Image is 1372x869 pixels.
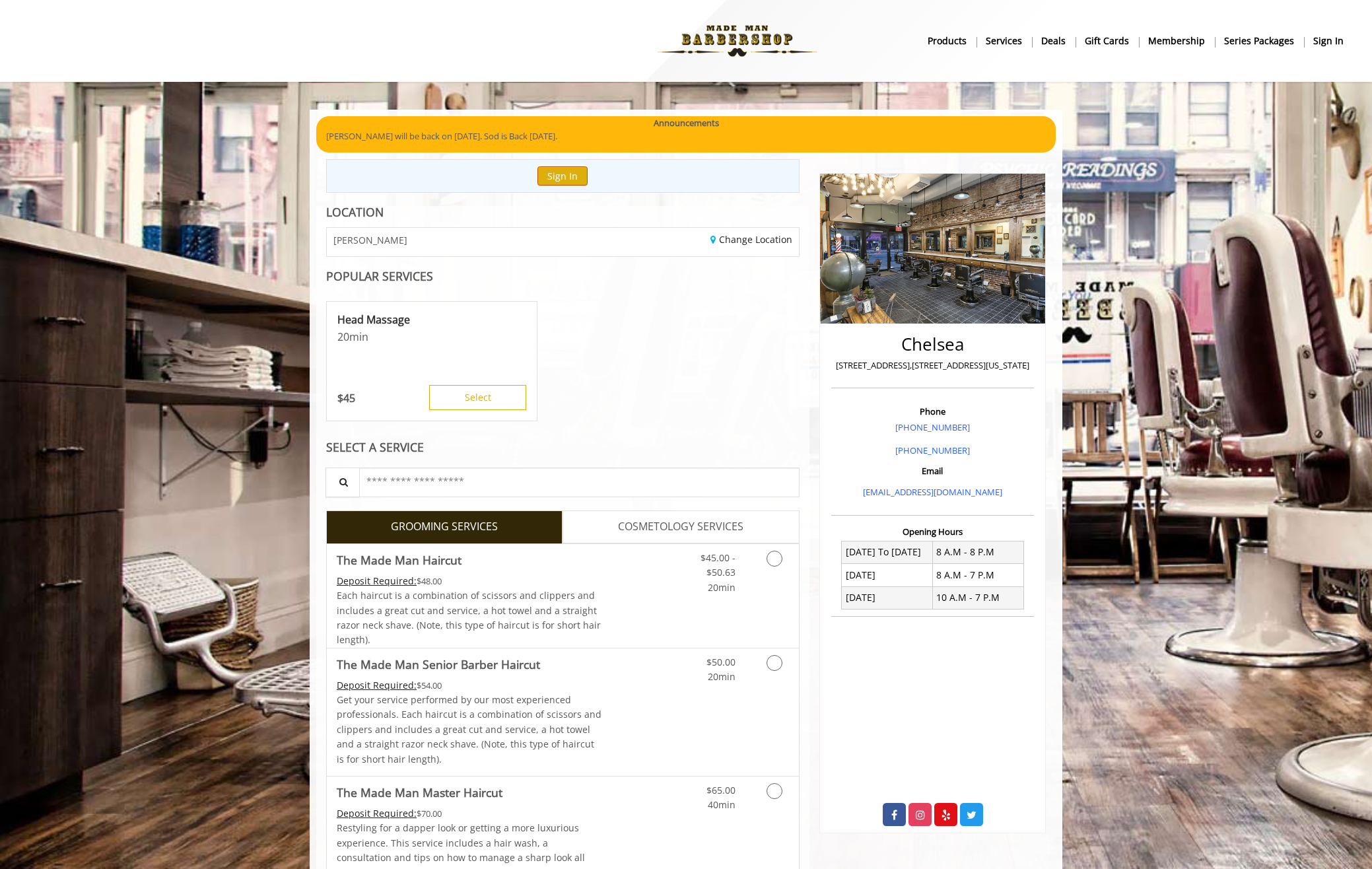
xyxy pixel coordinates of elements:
b: Announcements [654,116,719,130]
a: Gift cardsgift cards [1076,31,1139,50]
button: Sign In [537,166,588,186]
a: [PHONE_NUMBER] [895,444,970,456]
span: This service needs some Advance to be paid before we block your appointment [337,679,417,691]
span: Each haircut is a combination of scissors and clippers and includes a great cut and service, a ho... [337,589,601,646]
b: The Made Man Haircut [337,551,462,569]
h3: Phone [835,407,1031,416]
b: products [928,34,967,48]
span: 20min [708,670,736,683]
p: [STREET_ADDRESS],[STREET_ADDRESS][US_STATE] [835,359,1031,372]
b: The Made Man Master Haircut [337,783,502,802]
span: [PERSON_NAME] [333,235,407,245]
button: Service Search [326,468,360,497]
a: Change Location [710,233,792,246]
p: Head Massage [337,312,526,327]
a: Series packagesSeries packages [1215,31,1304,50]
div: SELECT A SERVICE [326,441,800,454]
span: This service needs some Advance to be paid before we block your appointment [337,574,417,587]
div: $48.00 [337,574,602,588]
h3: Email [835,466,1031,475]
span: min [349,330,368,344]
td: 10 A.M - 7 P.M [932,586,1023,609]
h2: Chelsea [835,335,1031,354]
td: 8 A.M - 8 P.M [932,541,1023,563]
b: Deals [1041,34,1066,48]
span: $50.00 [706,656,736,668]
b: sign in [1313,34,1344,48]
b: Series packages [1224,34,1294,48]
a: DealsDeals [1032,31,1076,50]
span: 20min [708,581,736,594]
a: MembershipMembership [1139,31,1215,50]
span: $ [337,391,343,405]
a: Productsproducts [918,31,977,50]
div: $70.00 [337,806,602,821]
img: Made Man Barbershop logo [646,5,828,77]
span: COSMETOLOGY SERVICES [618,518,743,536]
span: $45.00 - $50.63 [701,551,736,578]
a: [EMAIL_ADDRESS][DOMAIN_NAME] [863,486,1002,498]
b: Membership [1148,34,1205,48]
div: $54.00 [337,678,602,693]
span: GROOMING SERVICES [391,518,498,536]
p: 20 [337,330,526,344]
button: Select [429,385,526,410]
b: POPULAR SERVICES [326,268,433,284]
b: LOCATION [326,204,384,220]
p: Get your service performed by our most experienced professionals. Each haircut is a combination o... [337,693,602,767]
p: [PERSON_NAME] will be back on [DATE]. Sod is Back [DATE]. [326,129,1046,143]
p: 45 [337,391,355,405]
span: $65.00 [706,784,736,796]
a: ServicesServices [977,31,1032,50]
b: Services [986,34,1022,48]
td: [DATE] To [DATE] [842,541,933,563]
b: gift cards [1085,34,1129,48]
td: [DATE] [842,564,933,586]
span: 40min [708,798,736,811]
td: [DATE] [842,586,933,609]
a: sign insign in [1304,31,1353,50]
h3: Opening Hours [831,527,1034,536]
a: [PHONE_NUMBER] [895,421,970,433]
span: This service needs some Advance to be paid before we block your appointment [337,807,417,819]
b: The Made Man Senior Barber Haircut [337,655,540,674]
td: 8 A.M - 7 P.M [932,564,1023,586]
